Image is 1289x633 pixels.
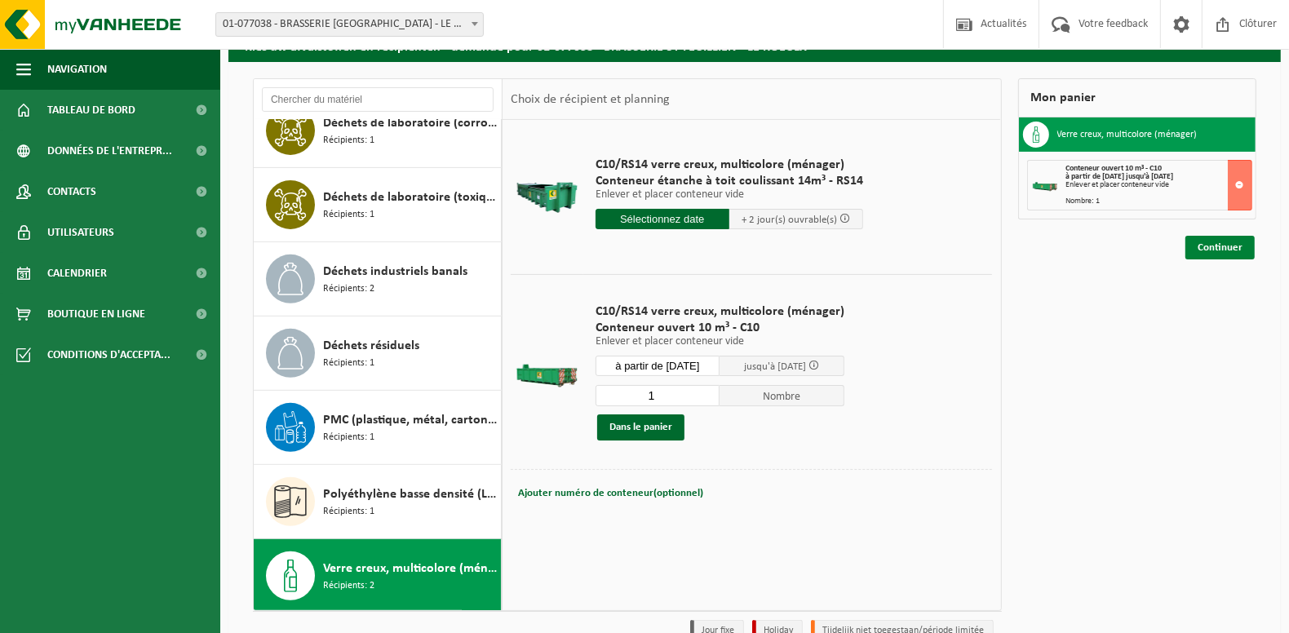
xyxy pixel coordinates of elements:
button: Verre creux, multicolore (ménager) Récipients: 2 [254,539,502,613]
span: Récipients: 1 [323,430,374,445]
button: Ajouter numéro de conteneur(optionnel) [516,482,705,505]
button: Polyéthylène basse densité (LDPE), en vrac, naturel/coloré (80/20) Récipients: 1 [254,465,502,539]
span: Conteneur ouvert 10 m³ - C10 [1066,164,1163,173]
p: Enlever et placer conteneur vide [596,189,863,201]
input: Chercher du matériel [262,87,494,112]
strong: à partir de [DATE] jusqu'à [DATE] [1066,172,1174,181]
span: Nombre [720,385,844,406]
span: Déchets résiduels [323,336,419,356]
button: Déchets de laboratoire (corrosif - inflammable) Récipients: 1 [254,94,502,168]
span: Calendrier [47,253,107,294]
input: Sélectionnez date [596,356,720,376]
span: C10/RS14 verre creux, multicolore (ménager) [596,303,844,320]
button: Déchets industriels banals Récipients: 2 [254,242,502,316]
span: PMC (plastique, métal, carton boisson) (industriel) [323,410,497,430]
span: Récipients: 1 [323,356,374,371]
span: Récipients: 1 [323,133,374,148]
div: Mon panier [1018,78,1257,117]
span: Polyéthylène basse densité (LDPE), en vrac, naturel/coloré (80/20) [323,485,497,504]
span: + 2 jour(s) ouvrable(s) [742,215,837,225]
span: C10/RS14 verre creux, multicolore (ménager) [596,157,863,173]
span: Ajouter numéro de conteneur(optionnel) [518,488,703,498]
div: Enlever et placer conteneur vide [1066,181,1252,189]
button: PMC (plastique, métal, carton boisson) (industriel) Récipients: 1 [254,391,502,465]
span: Déchets industriels banals [323,262,467,281]
button: Dans le panier [597,414,684,440]
span: Déchets de laboratoire (toxique) [323,188,497,207]
span: 01-077038 - BRASSERIE ST FEUILLIEN - LE ROEULX [216,13,483,36]
span: Déchets de laboratoire (corrosif - inflammable) [323,113,497,133]
div: Nombre: 1 [1066,197,1252,206]
h3: Verre creux, multicolore (ménager) [1057,122,1198,148]
span: 01-077038 - BRASSERIE ST FEUILLIEN - LE ROEULX [215,12,484,37]
span: Récipients: 1 [323,504,374,520]
span: Récipients: 2 [323,281,374,297]
span: Utilisateurs [47,212,114,253]
span: Récipients: 1 [323,207,374,223]
input: Sélectionnez date [596,209,729,229]
a: Continuer [1185,236,1255,259]
span: Conteneur étanche à toit coulissant 14m³ - RS14 [596,173,863,189]
span: Conditions d'accepta... [47,334,171,375]
span: Boutique en ligne [47,294,145,334]
span: Verre creux, multicolore (ménager) [323,559,497,578]
span: jusqu'à [DATE] [744,361,806,372]
button: Déchets de laboratoire (toxique) Récipients: 1 [254,168,502,242]
span: Données de l'entrepr... [47,131,172,171]
p: Enlever et placer conteneur vide [596,336,844,347]
div: Choix de récipient et planning [503,79,678,120]
span: Conteneur ouvert 10 m³ - C10 [596,320,844,336]
span: Navigation [47,49,107,90]
button: Déchets résiduels Récipients: 1 [254,316,502,391]
span: Tableau de bord [47,90,135,131]
span: Contacts [47,171,96,212]
span: Récipients: 2 [323,578,374,594]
